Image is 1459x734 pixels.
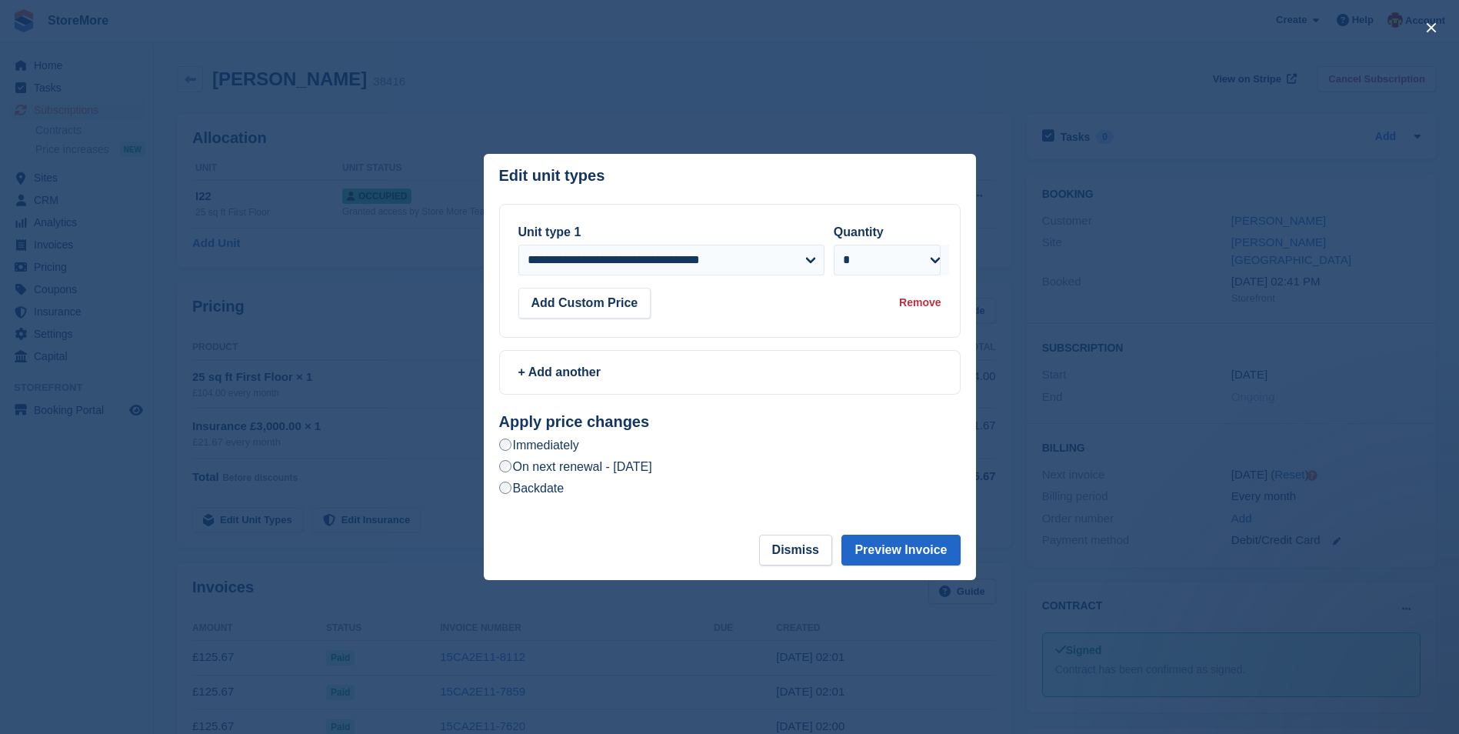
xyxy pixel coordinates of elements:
[499,439,511,451] input: Immediately
[499,350,961,395] a: + Add another
[499,459,652,475] label: On next renewal - [DATE]
[759,535,832,566] button: Dismiss
[1419,15,1444,40] button: close
[499,413,650,430] strong: Apply price changes
[834,225,884,239] label: Quantity
[499,482,511,494] input: Backdate
[518,225,581,239] label: Unit type 1
[499,167,605,185] p: Edit unit types
[518,363,941,382] div: + Add another
[899,295,941,311] div: Remove
[518,288,651,319] button: Add Custom Price
[841,535,960,566] button: Preview Invoice
[499,437,579,453] label: Immediately
[499,460,511,472] input: On next renewal - [DATE]
[499,480,565,496] label: Backdate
